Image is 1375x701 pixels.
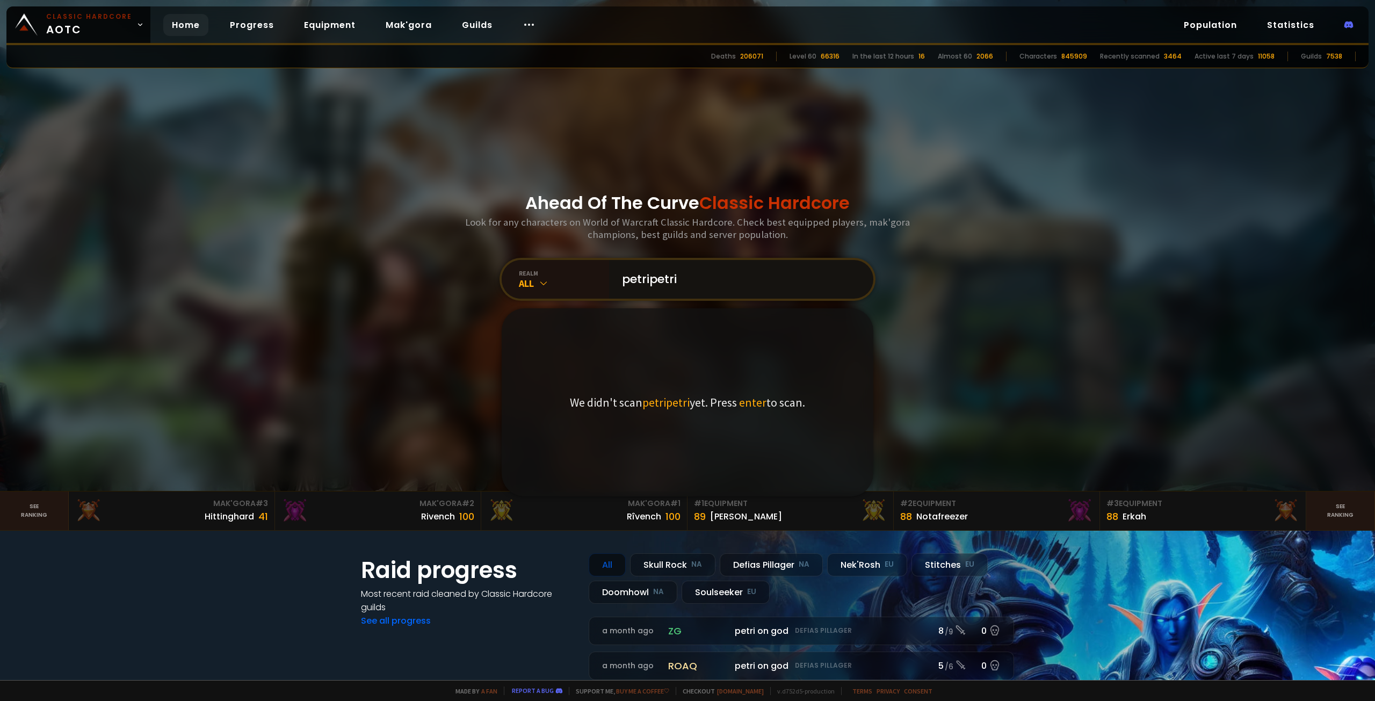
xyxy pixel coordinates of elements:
[361,553,576,587] h1: Raid progress
[821,52,840,61] div: 66316
[525,190,850,216] h1: Ahead Of The Curve
[885,559,894,570] small: EU
[453,14,501,36] a: Guilds
[1258,14,1323,36] a: Statistics
[720,553,823,576] div: Defias Pillager
[916,510,968,523] div: Notafreezer
[1019,52,1057,61] div: Characters
[519,277,609,290] div: All
[711,52,736,61] div: Deaths
[665,509,681,524] div: 100
[911,553,988,576] div: Stitches
[739,395,766,410] span: enter
[770,687,835,695] span: v. d752d5 - production
[827,553,907,576] div: Nek'Rosh
[295,14,364,36] a: Equipment
[747,587,756,597] small: EU
[627,510,661,523] div: Rîvench
[1123,510,1146,523] div: Erkah
[1306,492,1375,530] a: Seeranking
[900,498,1093,509] div: Equipment
[221,14,283,36] a: Progress
[69,492,275,530] a: Mak'Gora#3Hittinghard41
[904,687,932,695] a: Consent
[459,509,474,524] div: 100
[275,492,481,530] a: Mak'Gora#2Rivench100
[258,509,268,524] div: 41
[1195,52,1254,61] div: Active last 7 days
[75,498,268,509] div: Mak'Gora
[481,492,687,530] a: Mak'Gora#1Rîvench100
[462,498,474,509] span: # 2
[1100,52,1160,61] div: Recently scanned
[46,12,132,38] span: AOTC
[616,687,669,695] a: Buy me a coffee
[481,687,497,695] a: a fan
[852,52,914,61] div: In the last 12 hours
[691,559,702,570] small: NA
[377,14,440,36] a: Mak'gora
[361,615,431,627] a: See all progress
[900,498,913,509] span: # 2
[676,687,764,695] span: Checkout
[1106,509,1118,524] div: 88
[421,510,455,523] div: Rivench
[616,260,860,299] input: Search a character...
[512,686,554,695] a: Report a bug
[694,509,706,524] div: 89
[852,687,872,695] a: Terms
[799,559,809,570] small: NA
[361,587,576,614] h4: Most recent raid cleaned by Classic Hardcore guilds
[1106,498,1299,509] div: Equipment
[205,510,254,523] div: Hittinghard
[740,52,763,61] div: 206071
[589,652,1014,680] a: a month agoroaqpetri on godDefias Pillager5 /60
[710,510,782,523] div: [PERSON_NAME]
[570,395,805,410] p: We didn't scan yet. Press to scan.
[694,498,887,509] div: Equipment
[1175,14,1246,36] a: Population
[1258,52,1275,61] div: 11058
[6,6,150,43] a: Classic HardcoreAOTC
[965,559,974,570] small: EU
[894,492,1100,530] a: #2Equipment88Notafreezer
[642,395,690,410] span: petripetri
[938,52,972,61] div: Almost 60
[281,498,474,509] div: Mak'Gora
[1106,498,1119,509] span: # 3
[1301,52,1322,61] div: Guilds
[589,553,626,576] div: All
[699,191,850,215] span: Classic Hardcore
[46,12,132,21] small: Classic Hardcore
[449,687,497,695] span: Made by
[670,498,681,509] span: # 1
[589,617,1014,645] a: a month agozgpetri on godDefias Pillager8 /90
[717,687,764,695] a: [DOMAIN_NAME]
[877,687,900,695] a: Privacy
[630,553,715,576] div: Skull Rock
[256,498,268,509] span: # 3
[1326,52,1342,61] div: 7538
[569,687,669,695] span: Support me,
[682,581,770,604] div: Soulseeker
[918,52,925,61] div: 16
[653,587,664,597] small: NA
[163,14,208,36] a: Home
[790,52,816,61] div: Level 60
[687,492,894,530] a: #1Equipment89[PERSON_NAME]
[1100,492,1306,530] a: #3Equipment88Erkah
[488,498,681,509] div: Mak'Gora
[976,52,993,61] div: 2066
[461,216,914,241] h3: Look for any characters on World of Warcraft Classic Hardcore. Check best equipped players, mak'g...
[519,269,609,277] div: realm
[694,498,704,509] span: # 1
[589,581,677,604] div: Doomhowl
[1061,52,1087,61] div: 845909
[900,509,912,524] div: 88
[1164,52,1182,61] div: 3464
